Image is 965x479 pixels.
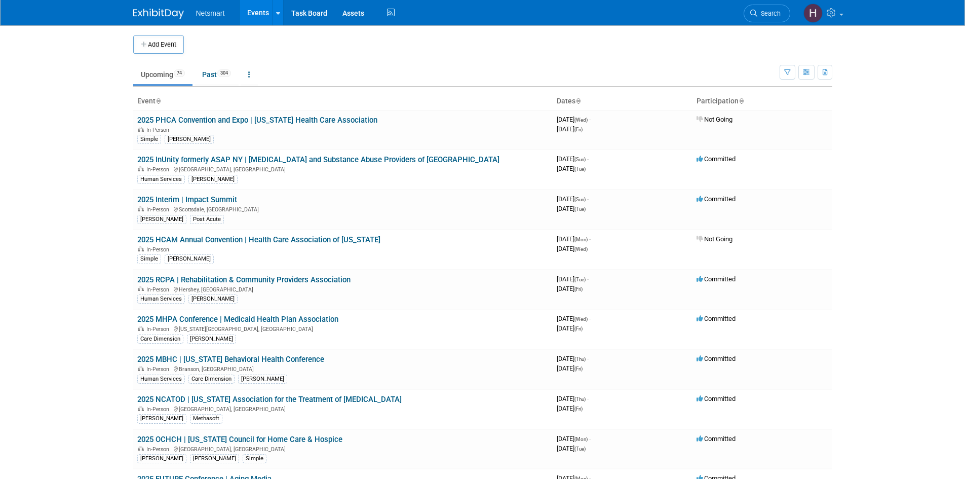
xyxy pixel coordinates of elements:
div: [GEOGRAPHIC_DATA], [GEOGRAPHIC_DATA] [137,445,549,453]
a: Past304 [195,65,239,84]
div: [PERSON_NAME] [188,294,238,304]
span: - [587,395,589,402]
img: In-Person Event [138,246,144,251]
span: [DATE] [557,435,591,443]
span: Committed [697,315,736,322]
img: In-Person Event [138,286,144,291]
span: Committed [697,275,736,283]
div: Simple [137,135,161,144]
img: In-Person Event [138,166,144,171]
th: Participation [692,93,832,110]
div: Human Services [137,294,185,304]
span: (Mon) [574,436,588,442]
span: In-Person [146,286,172,293]
span: [DATE] [557,285,583,292]
span: Committed [697,155,736,163]
span: (Fri) [574,127,583,132]
div: Methasoft [190,414,222,423]
span: [DATE] [557,445,586,452]
span: - [587,275,589,283]
a: 2025 InUnity formerly ASAP NY | [MEDICAL_DATA] and Substance Abuse Providers of [GEOGRAPHIC_DATA] [137,155,499,164]
span: (Sun) [574,197,586,202]
span: [DATE] [557,355,589,362]
div: [PERSON_NAME] [190,454,239,463]
span: (Sun) [574,157,586,162]
a: 2025 Interim | Impact Summit [137,195,237,204]
img: In-Person Event [138,206,144,211]
span: [DATE] [557,324,583,332]
span: 74 [174,69,185,77]
a: 2025 PHCA Convention and Expo | [US_STATE] Health Care Association [137,116,377,125]
span: Committed [697,435,736,443]
span: [DATE] [557,315,591,322]
span: Committed [697,395,736,402]
div: [PERSON_NAME] [137,414,186,423]
div: [PERSON_NAME] [188,175,238,184]
div: Simple [137,254,161,264]
button: Add Event [133,35,184,54]
a: 2025 OCHCH | [US_STATE] Council for Home Care & Hospice [137,435,342,444]
img: ExhibitDay [133,9,184,19]
img: Hannah Norsworthy [803,4,823,23]
div: [PERSON_NAME] [238,375,287,384]
span: [DATE] [557,275,589,283]
div: Simple [243,454,266,463]
span: - [589,235,591,243]
div: [GEOGRAPHIC_DATA], [GEOGRAPHIC_DATA] [137,404,549,413]
div: Post Acute [190,215,224,224]
a: 2025 HCAM Annual Convention | Health Care Association of [US_STATE] [137,235,380,244]
span: (Thu) [574,356,586,362]
a: 2025 NCATOD | [US_STATE] Association for the Treatment of [MEDICAL_DATA] [137,395,402,404]
span: Not Going [697,116,732,123]
div: Hershey, [GEOGRAPHIC_DATA] [137,285,549,293]
span: [DATE] [557,245,588,252]
span: Search [757,10,781,17]
span: (Wed) [574,246,588,252]
div: Branson, [GEOGRAPHIC_DATA] [137,364,549,373]
span: (Tue) [574,166,586,172]
a: Upcoming74 [133,65,192,84]
span: - [589,315,591,322]
span: [DATE] [557,364,583,372]
a: Sort by Start Date [575,97,581,105]
span: (Tue) [574,277,586,282]
span: [DATE] [557,155,589,163]
a: Sort by Event Name [156,97,161,105]
img: In-Person Event [138,326,144,331]
span: 304 [217,69,231,77]
div: [PERSON_NAME] [165,135,214,144]
a: 2025 MHPA Conference | Medicaid Health Plan Association [137,315,338,324]
span: (Wed) [574,316,588,322]
span: (Tue) [574,206,586,212]
div: Care Dimension [137,335,183,344]
span: (Fri) [574,286,583,292]
div: Human Services [137,375,185,384]
a: 2025 RCPA | Rehabilitation & Community Providers Association [137,275,351,284]
span: In-Person [146,366,172,373]
span: [DATE] [557,125,583,133]
span: (Tue) [574,446,586,452]
span: Netsmart [196,9,225,17]
span: - [589,435,591,443]
a: 2025 MBHC | [US_STATE] Behavioral Health Conference [137,355,324,364]
span: (Thu) [574,396,586,402]
span: Committed [697,195,736,203]
img: In-Person Event [138,406,144,411]
span: In-Person [146,446,172,453]
span: [DATE] [557,235,591,243]
span: (Fri) [574,366,583,372]
img: In-Person Event [138,127,144,132]
span: (Fri) [574,406,583,412]
span: Committed [697,355,736,362]
div: [PERSON_NAME] [137,215,186,224]
span: In-Person [146,246,172,253]
span: In-Person [146,127,172,133]
a: Sort by Participation Type [739,97,744,105]
div: Scottsdale, [GEOGRAPHIC_DATA] [137,205,549,213]
span: (Mon) [574,237,588,242]
div: [PERSON_NAME] [187,335,236,344]
span: - [589,116,591,123]
div: [PERSON_NAME] [165,254,214,264]
div: [GEOGRAPHIC_DATA], [GEOGRAPHIC_DATA] [137,165,549,173]
span: In-Person [146,166,172,173]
